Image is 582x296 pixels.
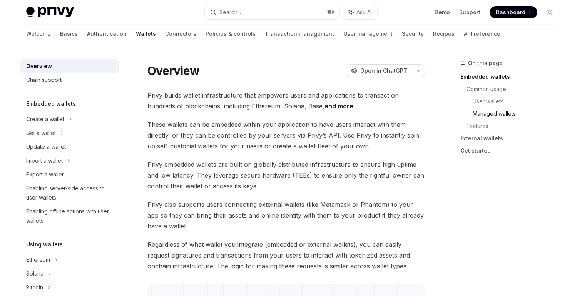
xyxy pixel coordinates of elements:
a: Recipes [433,25,455,43]
a: Authentication [87,25,127,43]
div: Import a wallet [26,156,63,165]
div: Export a wallet [26,170,64,179]
a: Get started [460,145,562,157]
a: External wallets [460,132,562,145]
a: Common usage [467,83,562,95]
div: Get a wallet [26,128,56,138]
span: Privy embedded wallets are built on globally distributed infrastructure to ensure high uptime and... [147,159,425,191]
span: Privy builds wallet infrastructure that empowers users and applications to transact on hundreds o... [147,90,425,111]
a: Enabling offline actions with user wallets [20,205,119,228]
a: Transaction management [265,25,334,43]
img: light logo [26,7,74,18]
a: and more [324,102,353,110]
div: Enabling server-side access to user wallets [26,184,114,202]
a: API reference [464,25,500,43]
a: Chain support [20,73,119,87]
div: Ethereum [26,255,50,264]
span: Ask AI [356,8,372,16]
span: Privy also supports users connecting external wallets (like Metamask or Phantom) to your app so t... [147,199,425,231]
a: Export a wallet [20,168,119,181]
button: Ask AI [343,5,377,19]
h5: Using wallets [26,240,63,249]
button: Toggle dark mode [544,6,556,18]
h5: Embedded wallets [26,99,76,108]
span: These wallets can be embedded within your application to have users interact with them directly, ... [147,119,425,151]
a: Managed wallets [473,108,562,120]
button: Search...⌘K [205,5,339,19]
a: Dashboard [490,6,537,18]
a: Enabling server-side access to user wallets [20,181,119,205]
span: On this page [468,58,503,68]
div: Enabling offline actions with user wallets [26,207,114,225]
a: Security [402,25,424,43]
a: Wallets [136,25,156,43]
span: ⌘ K [327,9,335,15]
a: Overview [20,59,119,73]
a: Demo [435,8,450,16]
a: Support [459,8,480,16]
a: Basics [60,25,78,43]
a: User management [343,25,393,43]
a: Features [467,120,562,132]
div: Chain support [26,75,62,85]
span: Regardless of what wallet you integrate (embedded or external wallets), you can easily request si... [147,239,425,271]
button: Open in ChatGPT [346,64,412,77]
a: User wallets [473,95,562,108]
span: Open in ChatGPT [360,67,407,75]
a: Policies & controls [206,25,256,43]
a: Connectors [165,25,196,43]
h1: Overview [147,64,199,78]
div: Search... [219,8,241,17]
div: Update a wallet [26,142,66,151]
a: Update a wallet [20,140,119,154]
div: Bitcoin [26,283,43,292]
span: Dashboard [496,8,525,16]
a: Embedded wallets [460,71,562,83]
div: Overview [26,62,52,71]
div: Create a wallet [26,115,64,124]
div: Solana [26,269,43,278]
a: Welcome [26,25,51,43]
